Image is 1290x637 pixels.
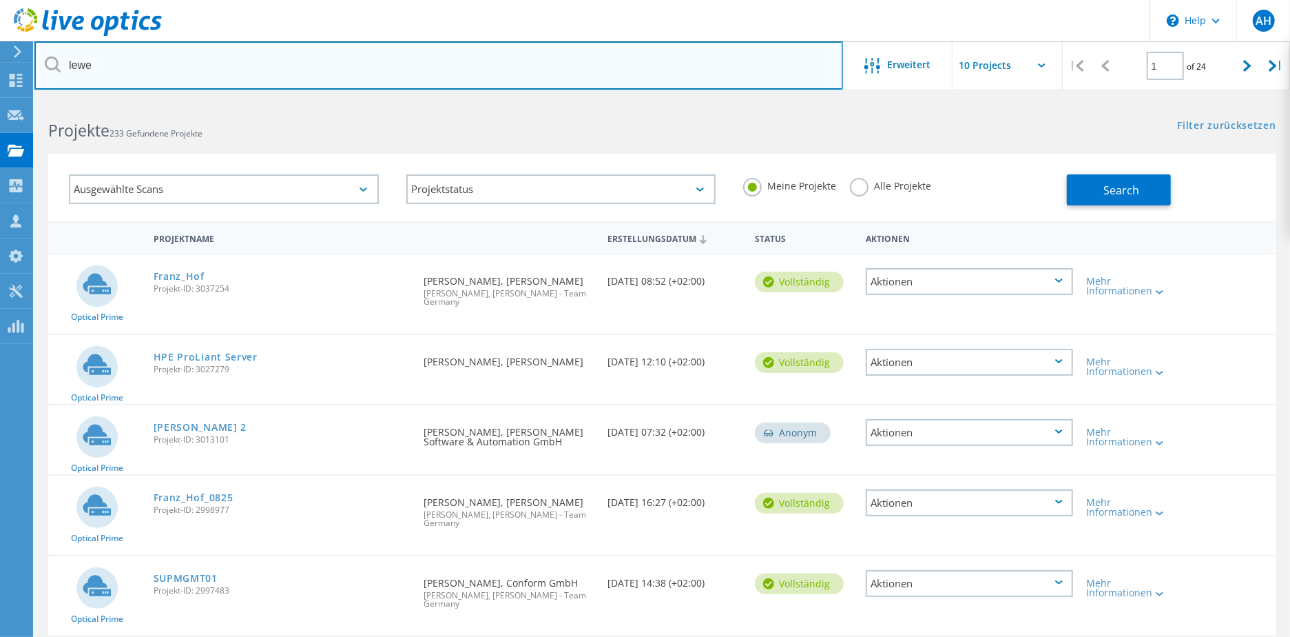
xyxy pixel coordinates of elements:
div: Erstellungsdatum [601,225,748,251]
div: Aktionen [859,225,1080,250]
span: Projekt-ID: 2998977 [154,506,410,514]
div: [DATE] 14:38 (+02:00) [601,556,748,602]
div: Mehr Informationen [1087,276,1172,296]
div: Aktionen [866,570,1073,597]
div: Ausgewählte Scans [69,174,379,204]
label: Meine Projekte [743,178,836,191]
span: Optical Prime [71,534,123,543]
div: [DATE] 16:27 (+02:00) [601,476,748,521]
div: [DATE] 07:32 (+02:00) [601,405,748,451]
span: Projekt-ID: 3037254 [154,285,410,293]
span: Projekt-ID: 3027279 [154,365,410,374]
span: Optical Prime [71,313,123,321]
span: Optical Prime [71,464,123,472]
label: Alle Projekte [850,178,931,191]
a: Franz_Hof [154,272,205,281]
a: Filter zurücksetzen [1178,121,1276,132]
div: Aktionen [866,349,1073,376]
input: Projekte nach Namen, Verantwortlichem, ID, Unternehmen usw. suchen [34,41,843,90]
div: Mehr Informationen [1087,498,1172,517]
div: Projektname [147,225,417,250]
div: | [1262,41,1290,90]
div: | [1063,41,1091,90]
div: Aktionen [866,268,1073,295]
div: Mehr Informationen [1087,427,1172,447]
div: vollständig [755,574,844,594]
span: Erweitert [887,60,930,70]
span: of 24 [1187,61,1207,72]
a: HPE ProLiant Server [154,352,258,362]
span: AH [1256,15,1271,26]
div: Anonym [755,423,831,443]
div: vollständig [755,493,844,514]
span: [PERSON_NAME], [PERSON_NAME] - Team Germany [424,290,594,306]
div: [PERSON_NAME], [PERSON_NAME] Software & Automation GmbH [417,405,601,461]
b: Projekte [48,119,110,141]
a: Franz_Hof_0825 [154,493,233,503]
div: Projektstatus [406,174,716,204]
a: SUPMGMT01 [154,574,218,583]
span: 233 Gefundene Projekte [110,128,202,139]
span: Optical Prime [71,615,123,623]
button: Search [1067,174,1171,205]
div: Mehr Informationen [1087,578,1172,598]
span: [PERSON_NAME], [PERSON_NAME] - Team Germany [424,591,594,608]
div: [DATE] 12:10 (+02:00) [601,335,748,381]
span: Projekt-ID: 2997483 [154,587,410,595]
div: [DATE] 08:52 (+02:00) [601,254,748,300]
div: vollständig [755,352,844,373]
div: vollständig [755,272,844,292]
span: Optical Prime [71,394,123,402]
a: Live Optics Dashboard [14,29,162,39]
a: [PERSON_NAME] 2 [154,423,247,432]
div: [PERSON_NAME], [PERSON_NAME] [417,335,601,381]
span: [PERSON_NAME], [PERSON_NAME] - Team Germany [424,511,594,527]
div: Mehr Informationen [1087,357,1172,376]
span: Projekt-ID: 3013101 [154,436,410,444]
div: Aktionen [866,419,1073,446]
div: [PERSON_NAME], [PERSON_NAME] [417,254,601,320]
div: Aktionen [866,489,1073,516]
div: [PERSON_NAME], Conform GmbH [417,556,601,622]
span: Search [1104,183,1140,198]
svg: \n [1167,14,1179,27]
div: Status [748,225,858,250]
div: [PERSON_NAME], [PERSON_NAME] [417,476,601,541]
